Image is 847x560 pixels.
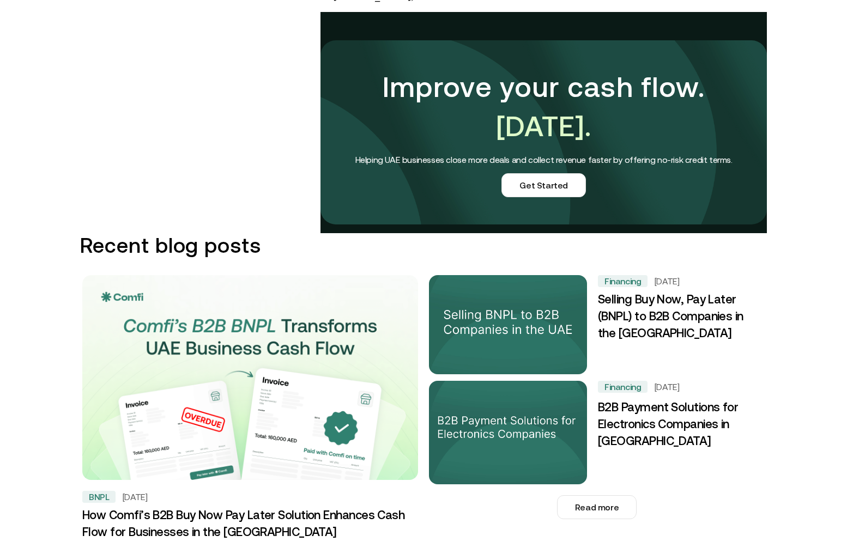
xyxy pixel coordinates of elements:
a: In recent years, the Buy Now Pay Later (BNPL) market has seen significant growth, especially in t... [80,273,420,547]
h5: [DATE] [654,381,680,392]
h2: Recent blog posts [80,233,767,258]
img: Learn how B2B payment solutions are changing the UAE electronics industry. Learn about trends, ch... [429,381,587,484]
div: Financing [598,275,648,287]
img: comfi [320,40,767,224]
div: BNPL [82,491,116,503]
img: Learn about the benefits of Buy Now, Pay Later (BNPL)for B2B companies in the UAE and how embedde... [425,272,591,376]
button: Read more [557,495,637,519]
h3: B2B Payment Solutions for Electronics Companies in [GEOGRAPHIC_DATA] [598,399,758,451]
a: Read more [427,495,767,519]
a: Learn how B2B payment solutions are changing the UAE electronics industry. Learn about trends, ch... [427,379,767,486]
h1: Improve your cash flow. [342,68,745,146]
h5: [DATE] [654,276,680,287]
h3: How Comfi’s B2B Buy Now Pay Later Solution Enhances Cash Flow for Businesses in the [GEOGRAPHIC_D... [82,507,418,541]
div: Financing [598,381,648,393]
a: Get Started [501,173,586,197]
img: In recent years, the Buy Now Pay Later (BNPL) market has seen significant growth, especially in t... [82,275,418,493]
h4: Helping UAE businesses close more deals and collect revenue faster by offering no-risk credit terms. [342,153,745,167]
span: [DATE]. [496,110,592,142]
h5: [DATE] [122,491,148,502]
a: Learn about the benefits of Buy Now, Pay Later (BNPL)for B2B companies in the UAE and how embedde... [427,273,767,376]
h3: Selling Buy Now, Pay Later (BNPL) to B2B Companies in the [GEOGRAPHIC_DATA] [598,291,758,343]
